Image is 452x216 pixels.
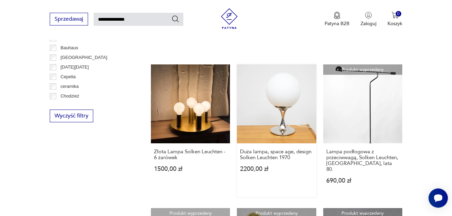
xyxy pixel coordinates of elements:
p: Ćmielów [60,102,78,110]
a: Ikona medaluPatyna B2B [325,12,349,27]
img: Ikona medalu [334,12,340,19]
p: 1500,00 zł [154,166,227,172]
a: Duża lampa, space age, design Solken Leuchten 1970Duża lampa, space age, design Solken Leuchten 1... [237,64,316,197]
p: [DATE][DATE] [60,63,89,71]
button: Patyna B2B [325,12,349,27]
h3: Duża lampa, space age, design Solken Leuchten 1970 [240,149,313,161]
p: Bauhaus [60,44,78,52]
button: Szukaj [171,15,180,23]
p: Patyna B2B [325,20,349,27]
img: Patyna - sklep z meblami i dekoracjami vintage [219,8,240,29]
h3: Lampa podłogowa z przeciwwagą, Solken Leuchten, [GEOGRAPHIC_DATA], lata 80. [326,149,399,172]
button: 0Koszyk [387,12,402,27]
button: Sprzedawaj [50,13,88,25]
p: 1250,00 zł [326,34,399,40]
p: ceramika [60,83,79,90]
p: Zaloguj [360,20,376,27]
p: 2200,00 zł [240,166,313,172]
p: Chodzież [60,92,79,100]
button: Wyczyść filtry [50,110,93,122]
p: [GEOGRAPHIC_DATA] [60,54,107,61]
a: Złota Lampa Solken Leuchten - 6 żarówekZłota Lampa Solken Leuchten - 6 żarówek1500,00 zł [151,64,230,197]
iframe: Smartsupp widget button [429,188,448,208]
p: Cepelia [60,73,76,81]
p: Koszyk [387,20,402,27]
div: 0 [396,11,402,17]
img: Ikona koszyka [392,12,398,19]
a: Produkt wyprzedanyLampa podłogowa z przeciwwagą, Solken Leuchten, Niemcy, lata 80.Lampa podłogowa... [323,64,402,197]
img: Ikonka użytkownika [365,12,372,19]
p: 690,00 zł [326,178,399,184]
h3: Złota Lampa Solken Leuchten - 6 żarówek [154,149,227,161]
a: Sprzedawaj [50,17,88,22]
button: Zaloguj [360,12,376,27]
